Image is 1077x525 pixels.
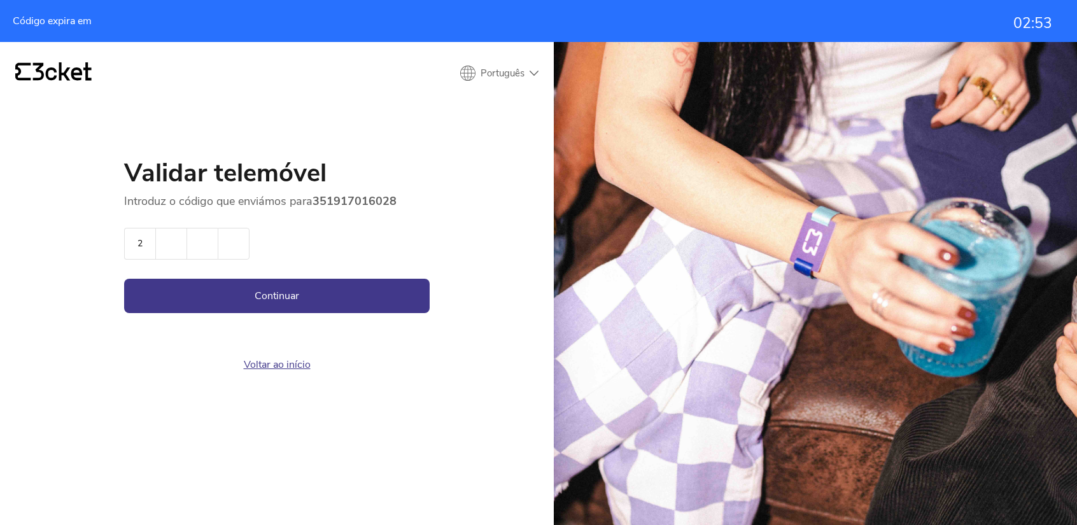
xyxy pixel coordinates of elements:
[554,42,1077,525] img: People having fun
[313,193,397,209] strong: 351917016028
[15,62,92,84] a: {' '}
[244,358,311,372] a: Voltar ao início
[124,279,430,313] button: Continuar
[1013,15,1052,32] div: 02:53
[124,193,430,209] p: Introduz o código que enviámos para
[15,63,31,81] g: {' '}
[124,160,430,193] h1: Validar telemóvel
[13,15,92,27] span: Código expira em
